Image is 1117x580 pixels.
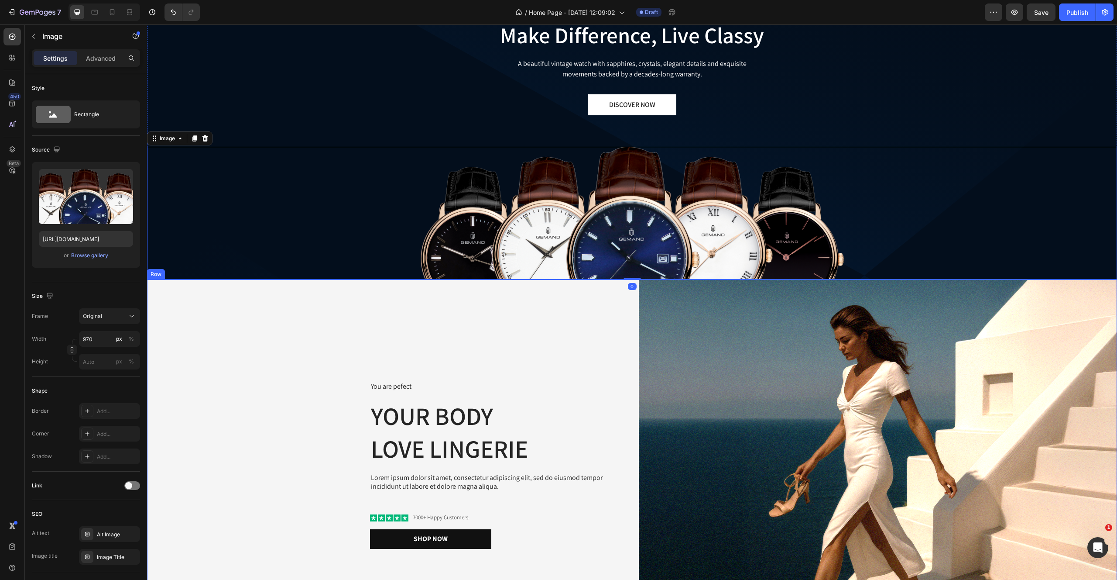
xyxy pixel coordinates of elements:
[43,54,68,63] p: Settings
[32,407,49,415] div: Border
[79,308,140,324] button: Original
[42,31,116,41] p: Image
[71,252,108,259] div: Browse gallery
[1066,8,1088,17] div: Publish
[126,334,137,344] button: px
[57,7,61,17] p: 7
[147,24,1117,580] iframe: Design area
[32,552,58,560] div: Image title
[1087,537,1108,558] iframe: Intercom live chat
[355,34,615,55] p: A beautiful vintage watch with sapphires, crystals, elegant details and exquisite movements backe...
[525,8,527,17] span: /
[274,122,697,255] img: Alt Image
[126,356,137,367] button: px
[32,387,48,395] div: Shape
[32,452,52,460] div: Shadow
[129,358,134,366] div: %
[224,449,477,467] p: Lorem ipsum dolor sit amet, consectetur adipiscing elit, sed do eiusmod tempor incididunt ut labo...
[83,312,102,320] span: Original
[1059,3,1096,21] button: Publish
[1105,524,1112,531] span: 1
[116,358,122,366] div: px
[114,356,124,367] button: %
[97,407,138,415] div: Add...
[32,144,62,156] div: Source
[441,70,529,91] button: DISCOVER NOW
[71,251,109,260] button: Browse gallery
[86,54,116,63] p: Advanced
[39,169,133,224] img: preview-image
[164,3,200,21] div: Undo/Redo
[32,482,42,490] div: Link
[74,104,127,124] div: Rectangle
[223,505,344,525] button: Shop Now
[64,250,69,261] span: or
[266,490,321,497] p: 7000+ Happy Customers
[32,290,55,302] div: Size
[8,93,21,100] div: 450
[267,510,301,519] div: Shop Now
[97,453,138,461] div: Add...
[97,531,138,539] div: Alt Image
[32,510,42,518] div: SEO
[481,259,490,266] div: 0
[116,335,122,343] div: px
[39,231,133,247] input: https://example.com/image.jpg
[129,335,134,343] div: %
[11,110,30,118] div: Image
[3,3,65,21] button: 7
[97,430,138,438] div: Add...
[32,358,48,366] label: Height
[32,335,46,343] label: Width
[79,331,140,347] input: px%
[32,84,45,92] div: Style
[223,374,478,441] h2: Your Body love Lingerie
[462,75,508,86] div: DISCOVER NOW
[79,354,140,369] input: px%
[1027,3,1055,21] button: Save
[32,312,48,320] label: Frame
[2,246,16,254] div: Row
[114,334,124,344] button: %
[1034,9,1048,16] span: Save
[224,358,477,367] p: You are pefect
[7,160,21,167] div: Beta
[529,8,615,17] span: Home Page - [DATE] 12:09:02
[32,430,49,438] div: Corner
[645,8,658,16] span: Draft
[97,553,138,561] div: Image Title
[32,529,49,537] div: Alt text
